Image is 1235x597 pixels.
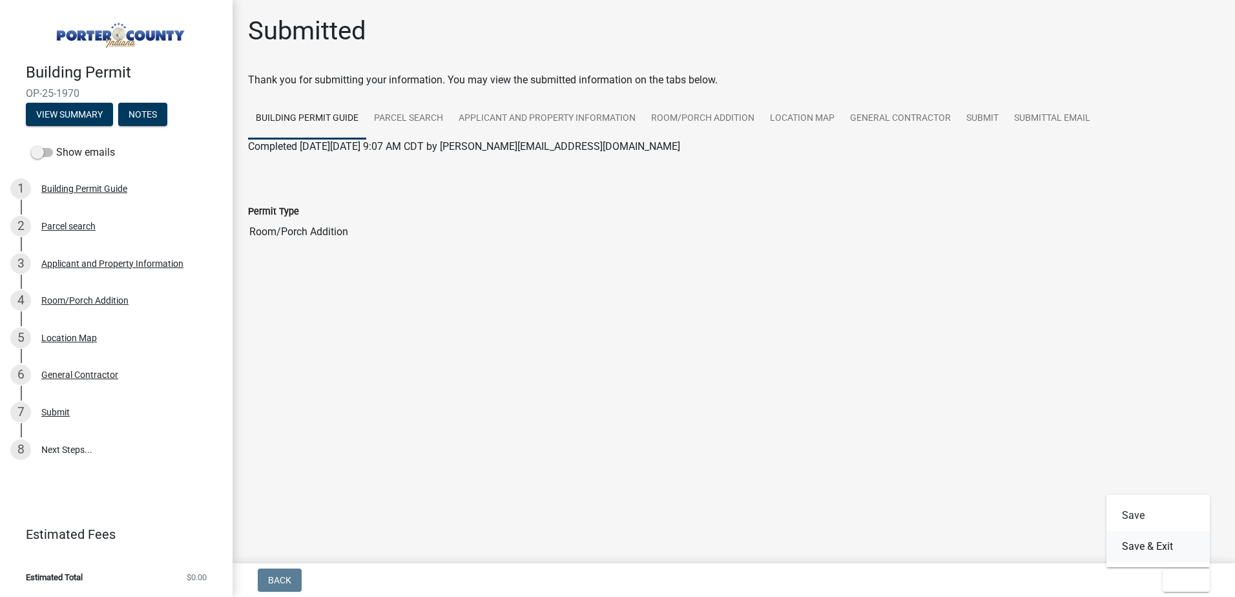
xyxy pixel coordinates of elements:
[187,573,207,581] span: $0.00
[1173,575,1192,585] span: Exit
[10,253,31,274] div: 3
[643,98,762,140] a: Room/Porch Addition
[10,402,31,423] div: 7
[26,14,212,50] img: Porter County, Indiana
[366,98,451,140] a: Parcel search
[762,98,842,140] a: Location Map
[41,222,96,231] div: Parcel search
[10,364,31,385] div: 6
[41,184,127,193] div: Building Permit Guide
[1006,98,1098,140] a: Submittal Email
[258,569,302,592] button: Back
[31,145,115,160] label: Show emails
[959,98,1006,140] a: Submit
[41,370,118,379] div: General Contractor
[1106,495,1210,567] div: Exit
[26,87,207,99] span: OP-25-1970
[118,110,167,120] wm-modal-confirm: Notes
[268,575,291,585] span: Back
[41,296,129,305] div: Room/Porch Addition
[41,408,70,417] div: Submit
[248,140,680,152] span: Completed [DATE][DATE] 9:07 AM CDT by [PERSON_NAME][EMAIL_ADDRESS][DOMAIN_NAME]
[41,259,183,268] div: Applicant and Property Information
[1163,569,1210,592] button: Exit
[10,178,31,199] div: 1
[1106,500,1210,531] button: Save
[451,98,643,140] a: Applicant and Property Information
[26,573,83,581] span: Estimated Total
[10,290,31,311] div: 4
[248,207,299,216] label: Permit Type
[10,439,31,460] div: 8
[10,328,31,348] div: 5
[118,103,167,126] button: Notes
[1106,531,1210,562] button: Save & Exit
[248,98,366,140] a: Building Permit Guide
[842,98,959,140] a: General Contractor
[10,216,31,236] div: 2
[26,63,222,82] h4: Building Permit
[248,72,1219,88] div: Thank you for submitting your information. You may view the submitted information on the tabs below.
[248,16,366,47] h1: Submitted
[41,333,97,342] div: Location Map
[26,110,113,120] wm-modal-confirm: Summary
[10,521,212,547] a: Estimated Fees
[26,103,113,126] button: View Summary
